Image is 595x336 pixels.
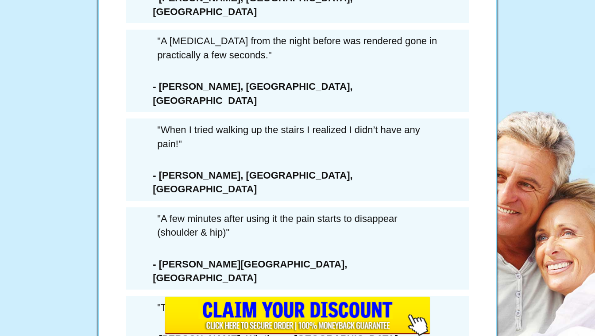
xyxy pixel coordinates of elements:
[153,81,352,106] strong: - [PERSON_NAME], [GEOGRAPHIC_DATA], [GEOGRAPHIC_DATA]
[131,30,464,66] p: "A [MEDICAL_DATA] from the night before was rendered gone in practically a few seconds."
[131,296,464,319] p: "The minute I put it on I felt relief."
[131,207,464,244] p: "A few minutes after using it the pain starts to disappear (shoulder & hip)"
[131,118,464,155] p: "When I tried walking up the stairs I realized I didn’t have any pain!"
[153,170,352,195] strong: - [PERSON_NAME], [GEOGRAPHIC_DATA], [GEOGRAPHIC_DATA]
[165,297,430,336] input: Submit
[153,259,347,283] strong: - [PERSON_NAME][GEOGRAPHIC_DATA], [GEOGRAPHIC_DATA]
